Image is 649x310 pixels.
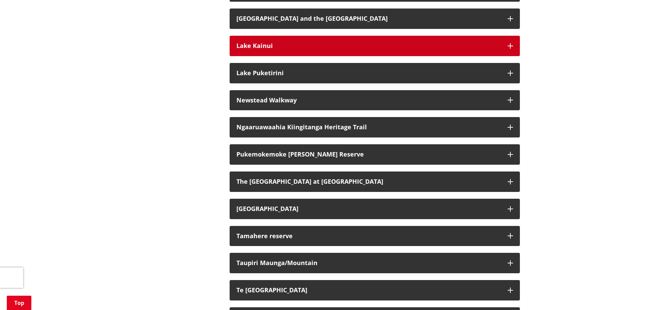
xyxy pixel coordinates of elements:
[236,151,501,158] h3: Pukemokemoke [PERSON_NAME] Reserve
[230,253,520,273] button: Taupiri Maunga/Mountain
[236,15,501,22] h3: [GEOGRAPHIC_DATA] and the [GEOGRAPHIC_DATA]
[236,287,501,294] div: Te [GEOGRAPHIC_DATA]
[236,178,501,185] div: The [GEOGRAPHIC_DATA] at [GEOGRAPHIC_DATA]
[230,63,520,83] button: Lake Puketirini
[236,260,501,266] div: Taupiri Maunga/Mountain
[230,226,520,246] button: Tamahere reserve
[230,144,520,165] button: Pukemokemoke [PERSON_NAME] Reserve
[230,117,520,137] button: Ngaaruawaahia Kiingitanga Heritage Trail
[230,90,520,111] button: Newstead Walkway
[7,296,31,310] a: Top
[236,70,501,77] h3: Lake Puketirini
[236,97,501,104] h3: Newstead Walkway
[230,172,520,192] button: The [GEOGRAPHIC_DATA] at [GEOGRAPHIC_DATA]
[230,36,520,56] button: Lake Kainui
[236,43,501,49] h3: Lake Kainui
[236,206,501,212] h3: [GEOGRAPHIC_DATA]
[230,9,520,29] button: [GEOGRAPHIC_DATA] and the [GEOGRAPHIC_DATA]
[236,124,501,131] h3: Ngaaruawaahia Kiingitanga Heritage Trail
[230,199,520,219] button: [GEOGRAPHIC_DATA]
[230,280,520,300] button: Te [GEOGRAPHIC_DATA]
[236,233,501,240] div: Tamahere reserve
